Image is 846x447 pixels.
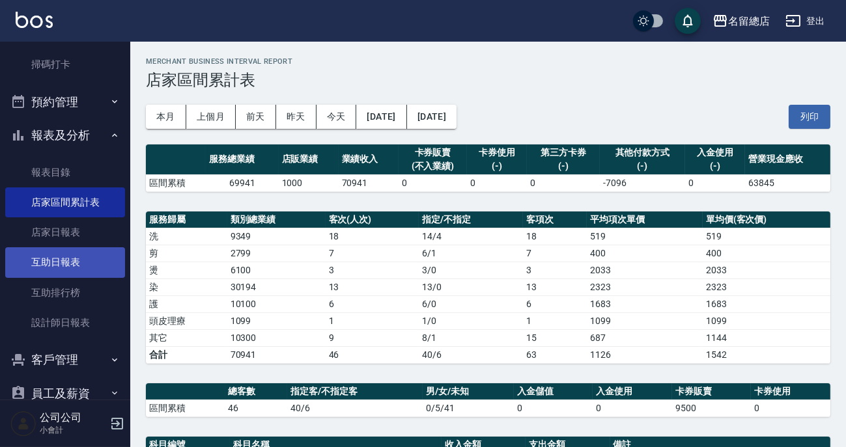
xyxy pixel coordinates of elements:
[5,278,125,308] a: 互助排行榜
[5,118,125,152] button: 報表及分析
[703,211,830,228] th: 單均價(客次價)
[227,295,326,312] td: 10100
[514,400,593,416] td: 0
[751,383,830,400] th: 卡券使用
[326,262,419,278] td: 3
[326,211,419,228] th: 客次(人次)
[523,295,587,312] td: 6
[402,146,464,159] div: 卡券販賣
[419,245,523,262] td: 6 / 1
[587,278,702,295] td: 2323
[523,312,587,329] td: 1
[703,329,830,346] td: 1144
[5,308,125,338] a: 設計師日報表
[523,228,587,245] td: 18
[279,174,339,191] td: 1000
[780,9,830,33] button: 登出
[603,146,682,159] div: 其他付款方式
[688,159,742,173] div: (-)
[419,278,523,295] td: 13 / 0
[745,144,830,175] th: 營業現金應收
[326,228,419,245] td: 18
[146,57,830,66] h2: Merchant Business Interval Report
[728,13,770,29] div: 名留總店
[5,247,125,277] a: 互助日報表
[419,312,523,329] td: 1 / 0
[326,278,419,295] td: 13
[703,228,830,245] td: 519
[146,211,227,228] th: 服務歸屬
[146,71,830,89] h3: 店家區間累計表
[339,174,399,191] td: 70941
[146,228,227,245] td: 洗
[186,105,236,129] button: 上個月
[523,245,587,262] td: 7
[587,346,702,363] td: 1126
[707,8,775,34] button: 名留總店
[672,383,752,400] th: 卡券販賣
[40,411,106,424] h5: 公司公司
[587,312,702,329] td: 1099
[146,400,225,416] td: 區間累積
[227,329,326,346] td: 10300
[317,105,357,129] button: 今天
[326,295,419,312] td: 6
[587,245,702,262] td: 400
[225,383,288,400] th: 總客數
[279,144,339,175] th: 店販業績
[326,329,419,346] td: 9
[146,383,830,417] table: a dense table
[593,383,672,400] th: 入金使用
[16,12,53,28] img: Logo
[146,105,186,129] button: 本月
[467,174,527,191] td: 0
[227,211,326,228] th: 類別總業績
[751,400,830,416] td: 0
[419,262,523,278] td: 3 / 0
[10,411,36,437] img: Person
[146,211,830,364] table: a dense table
[675,8,701,34] button: save
[146,312,227,329] td: 頭皮理療
[523,278,587,295] td: 13
[5,377,125,411] button: 員工及薪資
[703,312,830,329] td: 1099
[326,245,419,262] td: 7
[5,49,125,79] a: 掃碼打卡
[206,144,279,175] th: 服務總業績
[470,159,524,173] div: (-)
[688,146,742,159] div: 入金使用
[419,346,523,363] td: 40/6
[587,329,702,346] td: 687
[703,262,830,278] td: 2033
[146,346,227,363] td: 合計
[587,262,702,278] td: 2033
[146,144,830,192] table: a dense table
[672,400,752,416] td: 9500
[146,245,227,262] td: 剪
[402,159,464,173] div: (不入業績)
[527,174,600,191] td: 0
[470,146,524,159] div: 卡券使用
[146,329,227,346] td: 其它
[227,312,326,329] td: 1099
[40,424,106,436] p: 小會計
[419,211,523,228] th: 指定/不指定
[146,174,206,191] td: 區間累積
[356,105,406,129] button: [DATE]
[419,228,523,245] td: 14 / 4
[600,174,685,191] td: -7096
[745,174,830,191] td: 63845
[227,262,326,278] td: 6100
[523,346,587,363] td: 63
[685,174,745,191] td: 0
[5,157,125,187] a: 報表目錄
[587,211,702,228] th: 平均項次單價
[703,295,830,312] td: 1683
[423,400,514,416] td: 0/5/41
[419,295,523,312] td: 6 / 0
[146,295,227,312] td: 護
[236,105,276,129] button: 前天
[703,245,830,262] td: 400
[523,211,587,228] th: 客項次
